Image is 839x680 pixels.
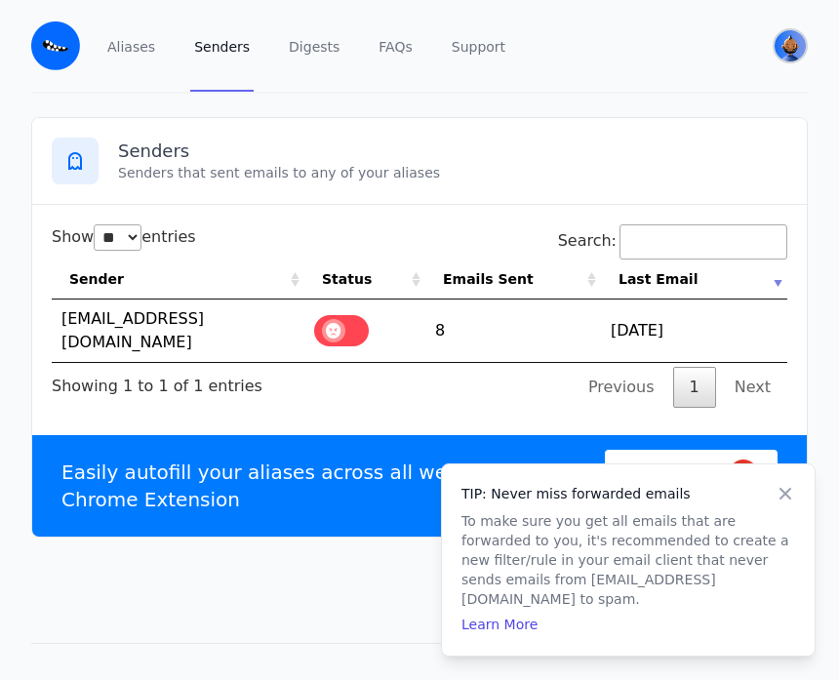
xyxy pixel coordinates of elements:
select: Showentries [94,224,141,251]
button: User menu [773,28,808,63]
td: [DATE] [601,300,787,362]
img: Google Chrome Logo [729,460,758,489]
h3: Senders [118,140,787,163]
p: Easily autofill your aliases across all websites with our Chrome Extension [61,459,605,513]
span: Add to Chrome [624,460,714,512]
th: Status: activate to sort column ascending [304,260,425,300]
a: Learn More [461,617,538,632]
a: 1 [673,367,716,408]
td: [EMAIL_ADDRESS][DOMAIN_NAME] [52,300,304,362]
th: Sender: activate to sort column ascending [52,260,304,300]
label: Show entries [52,227,196,246]
div: Showing 1 to 1 of 1 entries [52,363,262,398]
th: Emails Sent: activate to sort column ascending [425,260,601,300]
th: Last Email: activate to sort column ascending [601,260,787,300]
img: dirthathy's Avatar [775,30,806,61]
a: Previous [572,367,671,408]
label: Search: [558,231,787,250]
img: Email Monster [31,21,80,70]
a: Add to Chrome [605,450,778,522]
input: Search: [619,224,787,260]
p: Senders that sent emails to any of your aliases [118,163,787,182]
td: 8 [425,300,601,362]
h4: TIP: Never miss forwarded emails [461,484,795,503]
a: Next [718,367,787,408]
p: To make sure you get all emails that are forwarded to you, it's recommended to create a new filte... [461,511,795,609]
